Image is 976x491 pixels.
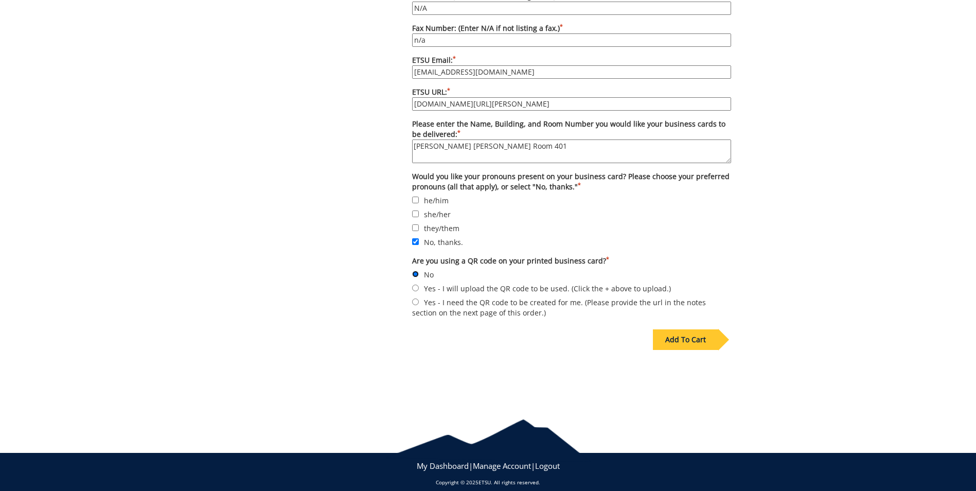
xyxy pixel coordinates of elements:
[412,171,731,192] label: Would you like your pronouns present on your business card? Please choose your preferred pronouns...
[412,197,419,203] input: he/him
[412,271,419,277] input: No
[412,65,731,79] input: ETSU Email:*
[412,2,731,15] input: Cell Phone: (Enter N/A if not listing a cell.)*
[412,97,731,111] input: ETSU URL:*
[412,211,419,217] input: she/her
[412,285,419,291] input: Yes - I will upload the QR code to be used. (Click the + above to upload.)
[412,208,731,220] label: she/her
[412,236,731,248] label: No, thanks.
[473,461,531,471] a: Manage Account
[412,269,731,280] label: No
[412,238,419,245] input: No, thanks.
[412,55,731,79] label: ETSU Email:
[417,461,469,471] a: My Dashboard
[653,329,718,350] div: Add To Cart
[412,296,731,318] label: Yes - I need the QR code to be created for me. (Please provide the url in the notes section on th...
[412,33,731,47] input: Fax Number: (Enter N/A if not listing a fax.)*
[412,139,731,163] textarea: Please enter the Name, Building, and Room Number you would like your business cards to be deliver...
[412,195,731,206] label: he/him
[412,87,731,111] label: ETSU URL:
[412,23,731,47] label: Fax Number: (Enter N/A if not listing a fax.)
[412,224,419,231] input: they/them
[412,222,731,234] label: they/them
[412,299,419,305] input: Yes - I need the QR code to be created for me. (Please provide the url in the notes section on th...
[412,119,731,163] label: Please enter the Name, Building, and Room Number you would like your business cards to be delivered:
[535,461,560,471] a: Logout
[412,256,731,266] label: Are you using a QR code on your printed business card?
[412,283,731,294] label: Yes - I will upload the QR code to be used. (Click the + above to upload.)
[478,479,491,486] a: ETSU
